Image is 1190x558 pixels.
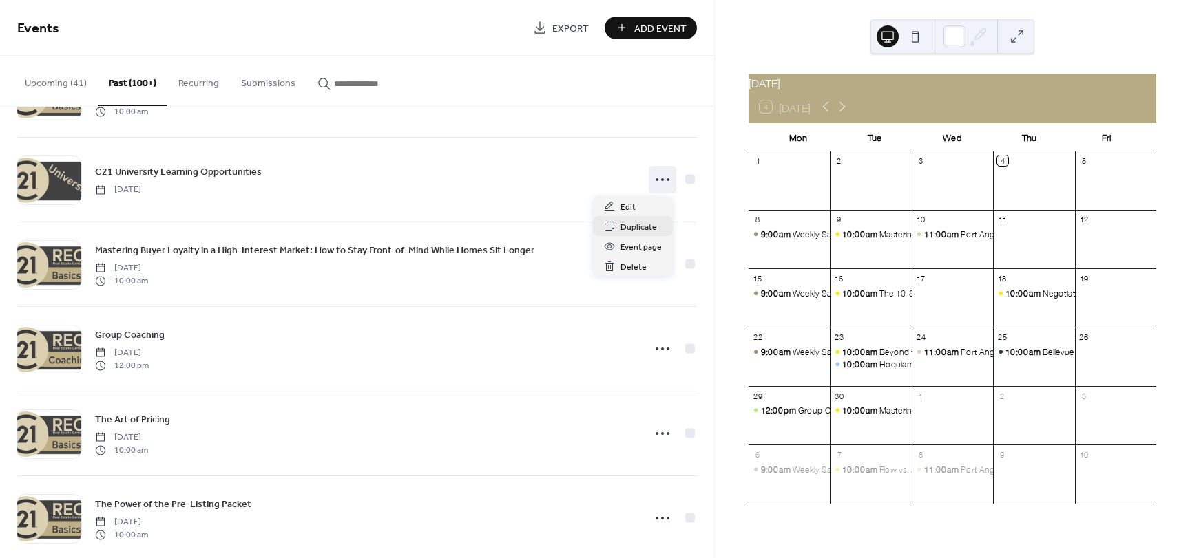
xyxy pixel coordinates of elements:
span: 10:00 am [95,275,148,287]
span: 11:00am [924,346,961,358]
div: 1 [916,390,926,400]
div: 9 [997,449,1008,459]
span: 10:00am [842,228,879,240]
div: 25 [997,332,1008,342]
div: Wed [914,124,991,151]
span: 11:00am [924,464,961,475]
div: 3 [916,155,926,166]
span: Mastering Buyer Loyalty in a High-Interest Market: How to Stay Front-of-Mind While Homes Sit Longer [95,244,534,258]
button: Past (100+) [98,56,167,106]
div: Thu [991,124,1068,151]
span: The Power of the Pre-Listing Packet [95,497,251,512]
div: Group Coaching [798,405,861,416]
div: 4 [997,155,1008,166]
div: [DATE] [749,74,1156,90]
span: 9:00am [761,464,793,475]
span: 10:00am [842,358,879,370]
span: 9:00am [761,288,793,299]
a: The Art of Pricing [95,411,170,427]
div: 5 [1079,155,1089,166]
div: Flow vs. AutoFlow: Building Consistency the Ninja Way [830,464,911,475]
span: 10:00am [842,405,879,416]
div: Mon [760,124,837,151]
span: Edit [620,200,636,215]
div: Weekly Sales Meeting [793,464,875,475]
div: Beyond the Listing: Creating Community Influence [879,346,1065,358]
div: 2 [997,390,1008,400]
span: 10:00am [842,346,879,358]
span: 10:00am [842,288,879,299]
div: 24 [916,332,926,342]
div: The 10-Step Seller’s Process: The Ninja Way [879,288,1047,299]
div: 7 [834,449,844,459]
div: Mastering the Client Debrief: What to Do After Every Closing [830,405,911,416]
span: 12:00 pm [95,359,149,372]
span: 11:00am [924,228,961,240]
div: 16 [834,272,844,283]
button: Recurring [167,56,230,105]
span: Add Event [634,21,687,36]
div: 15 [753,272,763,283]
span: [DATE] [95,262,148,275]
div: Port Angeles Office Meeting [912,228,993,240]
span: 12:00pm [761,405,798,416]
span: Duplicate [620,220,657,235]
span: The Art of Pricing [95,413,170,427]
span: 9:00am [761,228,793,240]
div: 22 [753,332,763,342]
span: Export [552,21,589,36]
span: Event page [620,240,662,255]
div: Mastering TransactionDesk & Authentisign [879,228,1038,240]
div: Weekly Sales Meeting [749,464,830,475]
div: Bellevue Office Meeting [1043,346,1130,358]
div: Port Angeles Office Meeting [961,346,1065,358]
div: 9 [834,214,844,224]
div: 10 [1079,449,1089,459]
div: 8 [753,214,763,224]
span: 10:00am [1005,288,1043,299]
div: 2 [834,155,844,166]
div: 1 [753,155,763,166]
div: 26 [1079,332,1089,342]
div: Weekly Sales Meeting [749,346,830,358]
div: Flow vs. AutoFlow: Building Consistency the Ninja Way [879,464,1082,475]
div: 18 [997,272,1008,283]
span: Events [17,15,59,42]
span: 10:00 am [95,528,148,541]
a: Group Coaching [95,327,165,343]
div: 12 [1079,214,1089,224]
button: Upcoming (41) [14,56,98,105]
div: Weekly Sales Meeting [793,288,875,299]
div: 6 [753,449,763,459]
div: The 10-Step Seller’s Process: The Ninja Way [830,288,911,299]
div: 11 [997,214,1008,224]
div: 3 [1079,390,1089,400]
div: Port Angeles Office Meeting [912,346,993,358]
span: [DATE] [95,347,149,359]
div: Hoquiam Office Meeting [830,358,911,370]
div: 29 [753,390,763,400]
div: Port Angeles Office Meeting [961,228,1065,240]
a: Export [523,17,599,39]
span: [DATE] [95,431,148,444]
div: 19 [1079,272,1089,283]
span: 9:00am [761,346,793,358]
div: Weekly Sales Meeting [749,288,830,299]
span: [DATE] [95,516,148,528]
a: Mastering Buyer Loyalty in a High-Interest Market: How to Stay Front-of-Mind While Homes Sit Longer [95,242,534,258]
div: Port Angeles Office Meeting [912,464,993,475]
span: C21 University Learning Opportunities [95,165,262,180]
a: C21 University Learning Opportunities [95,164,262,180]
div: Weekly Sales Meeting [749,228,830,240]
div: Bellevue Office Meeting [993,346,1074,358]
div: Weekly Sales Meeting [793,346,875,358]
div: 17 [916,272,926,283]
a: Add Event [605,17,697,39]
div: 10 [916,214,926,224]
div: Fri [1068,124,1145,151]
button: Submissions [230,56,306,105]
div: Group Coaching [749,405,830,416]
div: Beyond the Listing: Creating Community Influence [830,346,911,358]
span: Delete [620,260,647,275]
span: 10:00am [1005,346,1043,358]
